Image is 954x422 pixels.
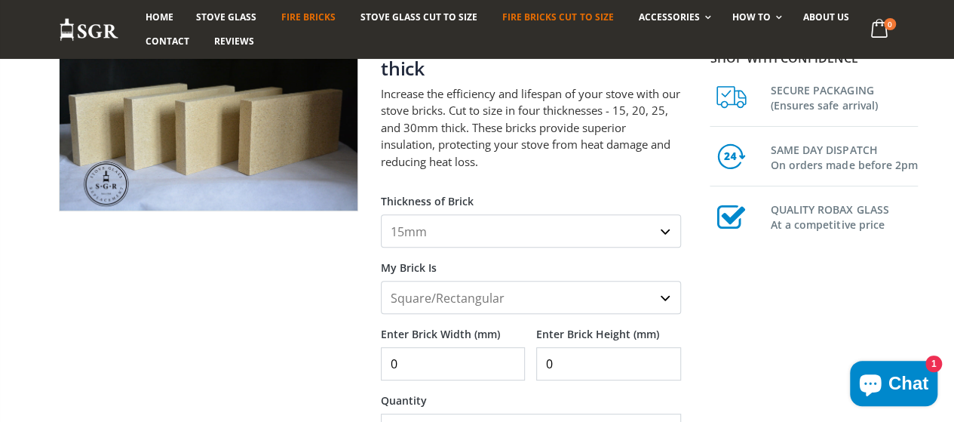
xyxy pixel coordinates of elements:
a: Accessories [627,5,718,29]
a: Fire Bricks Cut To Size [491,5,624,29]
p: Increase the efficiency and lifespan of your stove with our stove bricks. Cut to size in four thi... [381,85,681,171]
inbox-online-store-chat: Shopify online store chat [845,361,942,410]
h3: SAME DAY DISPATCH On orders made before 2pm [770,140,918,173]
span: Fire Bricks Cut To Size [502,11,613,23]
label: Thickness of Brick [381,181,681,208]
span: About us [803,11,849,23]
h3: SECURE PACKAGING (Ensures safe arrival) [770,80,918,113]
a: Stove Glass [185,5,268,29]
label: My Brick Is [381,248,681,275]
a: 0 [864,15,895,45]
span: Home [146,11,173,23]
label: Enter Brick Height (mm) [536,314,680,341]
a: Reviews [203,29,265,54]
span: Accessories [638,11,699,23]
img: Stove Glass Replacement [59,17,119,42]
span: Stove Glass Cut To Size [360,11,477,23]
img: 4_fire_bricks_1aa33a0b-dc7a-4843-b288-55f1aa0e36c3_800x_crop_center.jpeg [60,12,358,211]
span: Reviews [214,35,254,48]
a: Fire Bricks [270,5,347,29]
h3: QUALITY ROBAX GLASS At a competitive price [770,199,918,233]
a: How To [721,5,790,29]
span: Stove Glass [196,11,256,23]
span: Contact [146,35,189,48]
label: Enter Brick Width (mm) [381,314,525,341]
label: Quantity [381,380,681,408]
a: Contact [134,29,201,54]
span: Fire Bricks [281,11,336,23]
span: How To [732,11,771,23]
a: Stove Glass Cut To Size [349,5,489,29]
a: About us [792,5,860,29]
span: 0 [884,18,896,30]
a: Home [134,5,185,29]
